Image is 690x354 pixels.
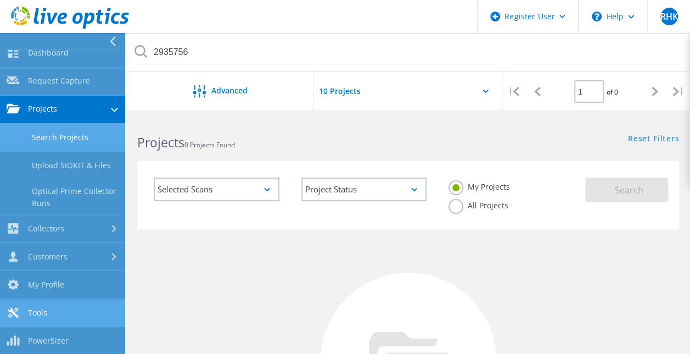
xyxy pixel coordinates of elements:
a: Reset Filters [628,135,679,144]
span: RHK [660,12,677,21]
label: All Projects [448,199,508,209]
label: My Projects [448,180,510,191]
a: Live Optics Dashboard [11,23,129,31]
div: | [502,72,526,111]
span: 0 Projects Found [184,140,235,150]
b: Projects [137,134,184,151]
svg: \n [592,12,602,21]
span: of 0 [607,87,618,97]
div: Selected Scans [154,178,279,201]
span: Search [614,184,643,196]
span: Advanced [211,87,248,95]
div: | [666,72,690,111]
button: Search [585,178,668,202]
div: Project Status [301,178,427,201]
